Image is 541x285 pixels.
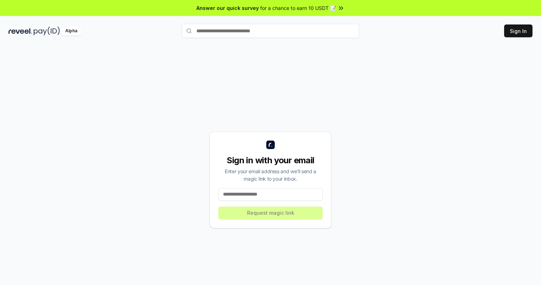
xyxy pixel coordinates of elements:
img: logo_small [266,141,275,149]
img: pay_id [34,27,60,35]
div: Sign in with your email [218,155,323,166]
button: Sign In [504,24,532,37]
div: Enter your email address and we’ll send a magic link to your inbox. [218,168,323,182]
div: Alpha [61,27,81,35]
span: for a chance to earn 10 USDT 📝 [260,4,336,12]
span: Answer our quick survey [196,4,259,12]
img: reveel_dark [9,27,32,35]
